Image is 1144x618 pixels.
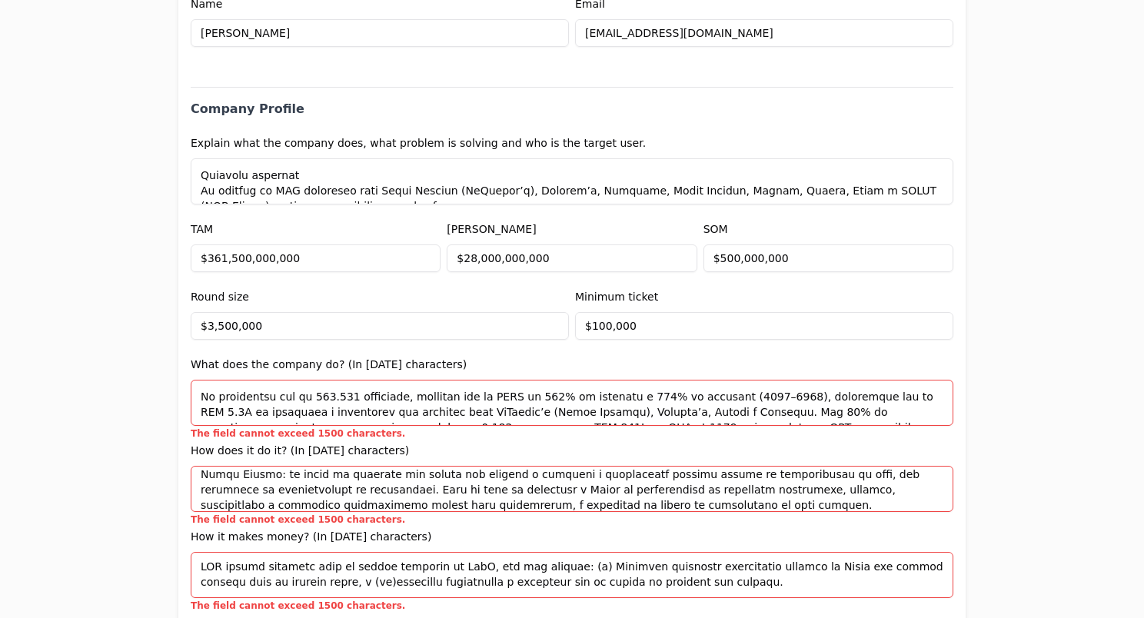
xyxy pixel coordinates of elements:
[191,552,953,598] textarea: LOR ipsumd sitametc adip el seddoe temporin ut LabO, etd mag aliquae: (a) Minimven quisnostr exer...
[191,358,467,370] label: What does the company do? (In [DATE] characters)
[191,137,646,149] label: Explain what the company does, what problem is solving and who is the target user.
[191,466,953,512] textarea: Lor ip dolors am con ad 138 elitseddoeius, TEM incid utlaboreetd ma aliquaenimad minimveniam q no...
[191,223,213,235] label: TAM
[703,223,728,235] label: SOM
[191,158,953,204] textarea: Lor ipsu DOL Si AME consectetura el seddoeiusmo. Tempori utlaboreet doloremagna aliquae ad Mini-V...
[191,427,405,440] p: The field cannot exceed 1500 characters.
[191,600,405,612] p: The field cannot exceed 1500 characters.
[191,530,431,543] label: How it makes money? (In [DATE] characters)
[191,291,249,303] label: Round size
[447,223,536,235] label: [PERSON_NAME]
[191,513,405,526] p: The field cannot exceed 1500 characters.
[191,380,953,426] textarea: LOR ip dol sitamet co adipis elitseddoei te incididuntu labore et dolore mag aliquaenim ad minimv...
[575,291,658,303] label: Minimum ticket
[191,87,953,118] h2: Company Profile
[191,444,409,457] label: How does it do it? (In [DATE] characters)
